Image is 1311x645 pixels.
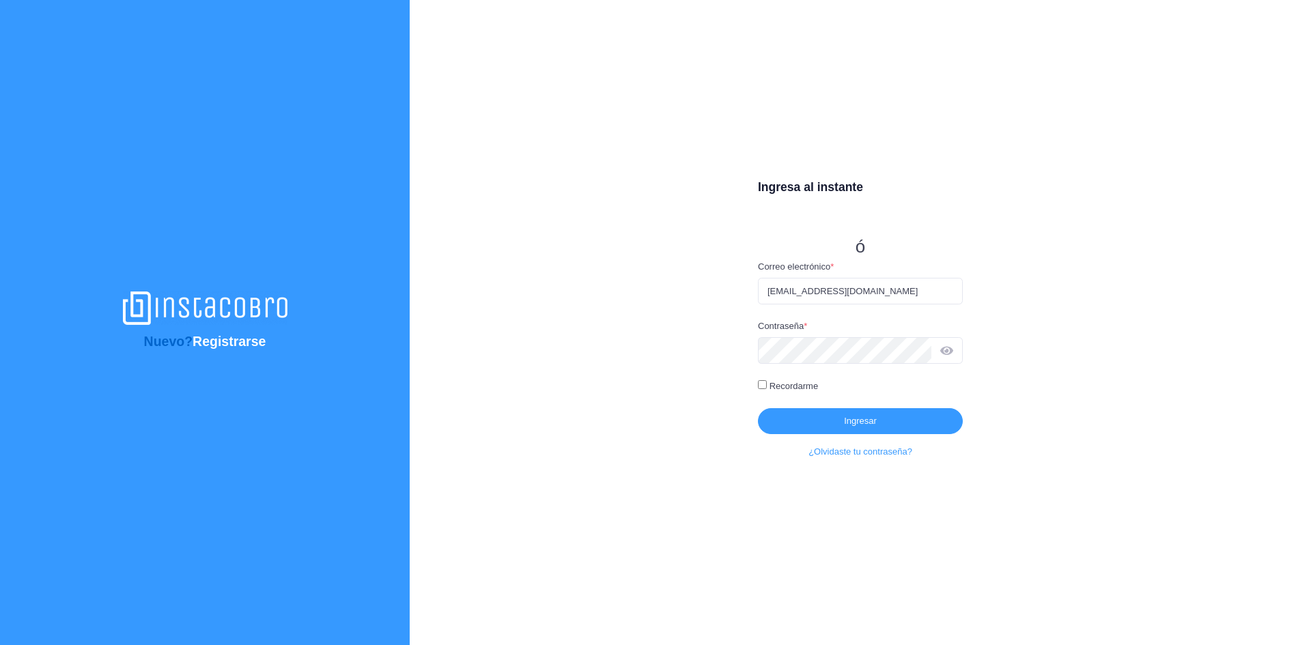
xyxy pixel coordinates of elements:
[758,439,963,465] a: ¿Olvidaste tu contraseña?
[758,278,963,304] input: Correo electrónico
[758,319,807,333] label: Contraseña
[758,233,963,260] div: ó
[770,379,819,393] label: Recordarme
[758,180,963,195] h1: Ingresa al instante
[123,291,287,325] img: Instacobro
[758,408,963,434] button: Ingresar
[758,260,834,274] label: Correo electrónico
[193,334,266,349] a: Registrarse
